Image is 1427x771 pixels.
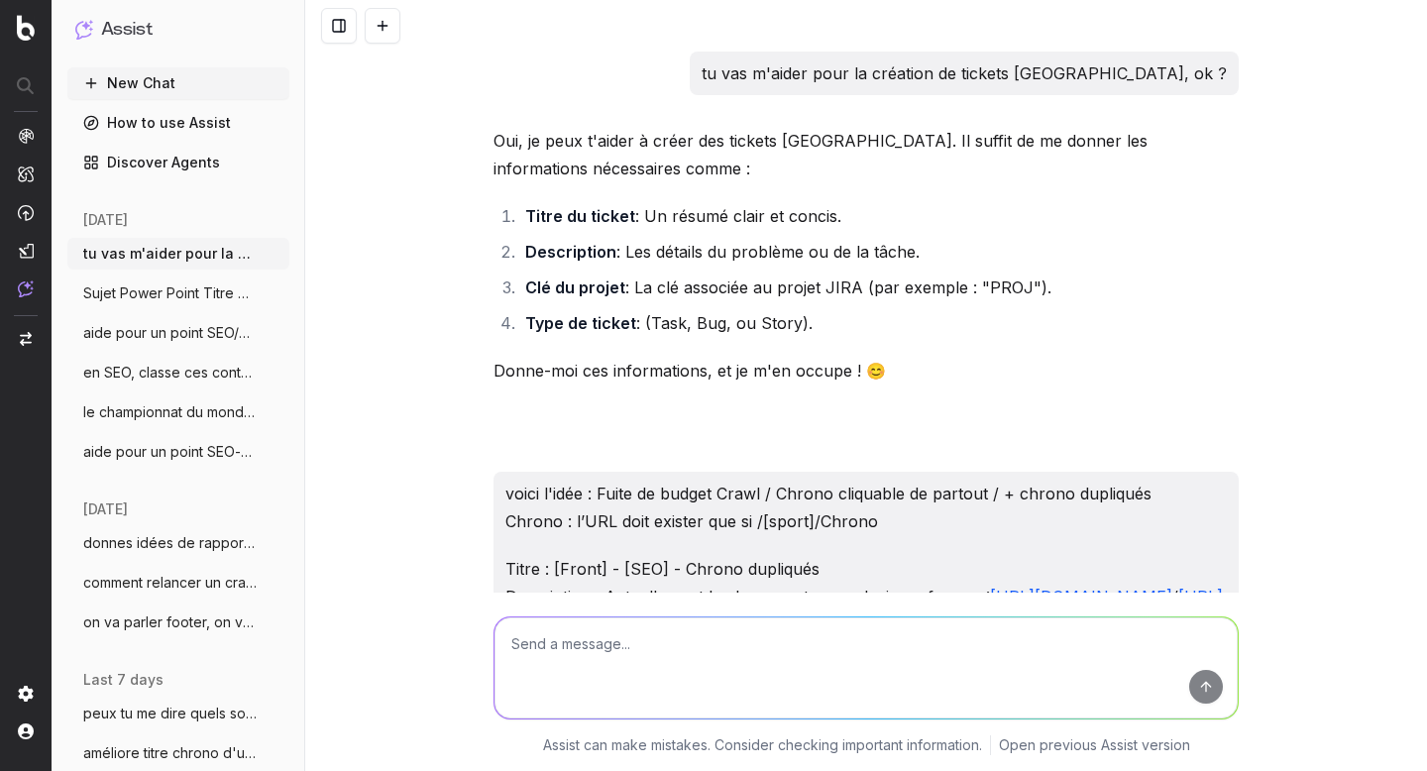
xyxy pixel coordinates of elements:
strong: Description [525,242,616,262]
li: : (Task, Bug, ou Story). [519,309,1239,337]
p: voici l'idée : Fuite de budget Crawl / Chrono cliquable de partout / + chrono dupliqués Chrono : ... [505,480,1227,535]
strong: Type de ticket [525,313,636,333]
button: Sujet Power Point Titre Discover Aide-mo [67,277,289,309]
button: New Chat [67,67,289,99]
li: : Les détails du problème ou de la tâche. [519,238,1239,266]
span: [DATE] [83,499,128,519]
button: on va parler footer, on va faire une vra [67,606,289,638]
button: le championnat du monde masculin de vole [67,396,289,428]
button: aide pour un point SEO-date, je vais te [67,436,289,468]
li: : La clé associée au projet JIRA (par exemple : "PROJ"). [519,274,1239,301]
img: Intelligence [18,165,34,182]
button: tu vas m'aider pour la création de [PERSON_NAME] [67,238,289,270]
img: Activation [18,204,34,221]
button: Assist [75,16,281,44]
p: tu vas m'aider pour la création de tickets [GEOGRAPHIC_DATA], ok ? [702,59,1227,87]
img: Assist [75,20,93,39]
h1: Assist [101,16,153,44]
img: Assist [18,280,34,297]
button: donnes idées de rapport pour optimiser l [67,527,289,559]
p: Titre : [Front] - [SEO] - Chrono dupliqués Description : Actuellement le chrono est sous plusieur... [505,555,1227,721]
button: aide pour un point SEO/Data, on va trait [67,317,289,349]
a: Open previous Assist version [999,735,1190,755]
img: Analytics [18,128,34,144]
span: aide pour un point SEO/Data, on va trait [83,323,258,343]
button: comment relancer un crawl ? [67,567,289,599]
li: : Un résumé clair et concis. [519,202,1239,230]
span: en SEO, classe ces contenus en chaud fro [83,363,258,383]
span: comment relancer un crawl ? [83,573,258,593]
span: on va parler footer, on va faire une vra [83,612,258,632]
strong: Clé du projet [525,277,625,297]
span: aide pour un point SEO-date, je vais te [83,442,258,462]
p: Donne-moi ces informations, et je m'en occupe ! 😊 [494,357,1239,385]
button: peux tu me dire quels sont les fiches jo [67,698,289,729]
a: Discover Agents [67,147,289,178]
span: améliore titre chrono d'un article : sur [83,743,258,763]
button: améliore titre chrono d'un article : sur [67,737,289,769]
p: Oui, je peux t'aider à créer des tickets [GEOGRAPHIC_DATA]. Il suffit de me donner les informatio... [494,127,1239,182]
span: Sujet Power Point Titre Discover Aide-mo [83,283,258,303]
span: tu vas m'aider pour la création de [PERSON_NAME] [83,244,258,264]
img: Botify logo [17,15,35,41]
a: How to use Assist [67,107,289,139]
img: Setting [18,686,34,702]
p: Assist can make mistakes. Consider checking important information. [543,735,982,755]
span: donnes idées de rapport pour optimiser l [83,533,258,553]
span: [DATE] [83,210,128,230]
iframe: Intercom live chat [1360,704,1407,751]
span: last 7 days [83,670,164,690]
img: Switch project [20,332,32,346]
strong: Titre du ticket [525,206,635,226]
a: [URL][DOMAIN_NAME] [990,587,1172,606]
img: My account [18,723,34,739]
img: Studio [18,243,34,259]
span: le championnat du monde masculin de vole [83,402,258,422]
button: en SEO, classe ces contenus en chaud fro [67,357,289,388]
span: peux tu me dire quels sont les fiches jo [83,704,258,723]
